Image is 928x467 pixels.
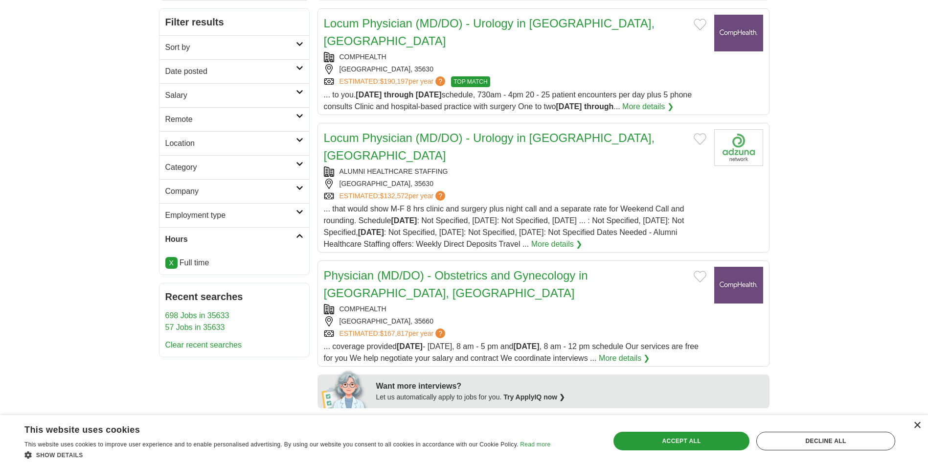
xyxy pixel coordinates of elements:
h2: Filter results [159,9,309,35]
a: 698 Jobs in 35633 [165,311,229,320]
div: Decline all [756,432,895,450]
a: COMPHEALTH [340,53,386,61]
a: ESTIMATED:$190,197per year? [340,76,448,87]
a: Sort by [159,35,309,59]
h2: Employment type [165,210,296,221]
strong: [DATE] [416,91,442,99]
img: apply-iq-scientist.png [321,369,369,408]
span: ... coverage provided - [DATE], 8 am - 5 pm and , 8 am - 12 pm schedule Our services are free for... [324,342,699,362]
span: ... that would show M-F 8 hrs clinic and surgery plus night call and a separate rate for Weekend ... [324,205,684,248]
a: ALUMNI HEALTHCARE STAFFING [340,167,448,175]
div: Want more interviews? [376,380,764,392]
a: Locum Physician (MD/DO) - Urology in [GEOGRAPHIC_DATA], [GEOGRAPHIC_DATA] [324,131,655,162]
a: 57 Jobs in 35633 [165,323,225,331]
span: ? [435,328,445,338]
strong: [DATE] [397,342,423,350]
span: TOP MATCH [451,76,490,87]
a: Hours [159,227,309,251]
span: $167,817 [380,329,408,337]
a: Company [159,179,309,203]
img: CompHealth logo [714,267,763,304]
a: Salary [159,83,309,107]
a: Date posted [159,59,309,83]
a: Try ApplyIQ now ❯ [503,393,565,401]
strong: [DATE] [391,216,417,225]
span: ... to you. schedule, 730am - 4pm 20 - 25 patient encounters per day plus 5 phone consults Clinic... [324,91,692,111]
a: ESTIMATED:$132,572per year? [340,191,448,201]
a: Remote [159,107,309,131]
span: Show details [36,452,83,459]
div: [GEOGRAPHIC_DATA], 35630 [324,64,706,74]
li: Full time [165,257,303,269]
span: This website uses cookies to improve user experience and to enable personalised advertising. By u... [24,441,519,448]
a: More details ❯ [531,238,583,250]
h2: Company [165,186,296,197]
a: More details ❯ [622,101,674,113]
h2: Sort by [165,42,296,53]
span: $190,197 [380,77,408,85]
span: ? [435,76,445,86]
img: CompHealth logo [714,15,763,51]
a: Locum Physician (MD/DO) - Urology in [GEOGRAPHIC_DATA], [GEOGRAPHIC_DATA] [324,17,655,47]
a: Category [159,155,309,179]
button: Add to favorite jobs [694,19,706,30]
h2: Location [165,138,296,149]
h2: Remote [165,114,296,125]
div: Let us automatically apply to jobs for you. [376,392,764,402]
strong: through [584,102,613,111]
strong: through [384,91,413,99]
div: Close [913,422,921,429]
a: COMPHEALTH [340,305,386,313]
a: ESTIMATED:$167,817per year? [340,328,448,339]
div: This website uses cookies [24,421,526,436]
button: Add to favorite jobs [694,271,706,282]
h2: Category [165,162,296,173]
a: X [165,257,178,269]
a: More details ❯ [599,352,650,364]
span: ? [435,191,445,201]
strong: [DATE] [514,342,540,350]
h2: Hours [165,233,296,245]
div: Show details [24,450,550,460]
div: Accept all [613,432,749,450]
strong: [DATE] [356,91,382,99]
a: Employment type [159,203,309,227]
a: Clear recent searches [165,341,242,349]
button: Add to favorite jobs [694,133,706,145]
a: Read more, opens a new window [520,441,550,448]
strong: [DATE] [358,228,384,236]
span: $132,572 [380,192,408,200]
strong: [DATE] [556,102,582,111]
div: [GEOGRAPHIC_DATA], 35630 [324,179,706,189]
h2: Recent searches [165,289,303,304]
a: Physician (MD/DO) - Obstetrics and Gynecology in [GEOGRAPHIC_DATA], [GEOGRAPHIC_DATA] [324,269,588,300]
a: Location [159,131,309,155]
div: [GEOGRAPHIC_DATA], 35660 [324,316,706,327]
h2: Salary [165,90,296,101]
img: Alumni Healthcare Staffing logo [714,129,763,166]
h2: Date posted [165,66,296,77]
